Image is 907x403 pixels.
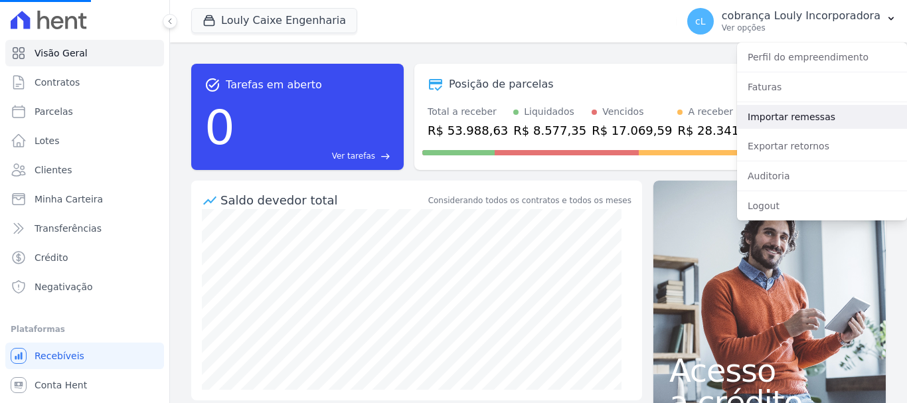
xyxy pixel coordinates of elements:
span: Conta Hent [35,378,87,392]
span: Clientes [35,163,72,177]
div: Plataformas [11,321,159,337]
div: A receber [688,105,733,119]
a: Auditoria [737,164,907,188]
a: Minha Carteira [5,186,164,212]
a: Lotes [5,127,164,154]
span: Acesso [669,355,870,386]
span: task_alt [205,77,220,93]
span: Parcelas [35,105,73,118]
button: cL cobrança Louly Incorporadora Ver opções [677,3,907,40]
a: Importar remessas [737,105,907,129]
a: Visão Geral [5,40,164,66]
p: cobrança Louly Incorporadora [722,9,880,23]
a: Perfil do empreendimento [737,45,907,69]
div: Considerando todos os contratos e todos os meses [428,195,631,206]
span: east [380,151,390,161]
div: Liquidados [524,105,574,119]
a: Parcelas [5,98,164,125]
div: R$ 53.988,63 [428,121,508,139]
span: Ver tarefas [332,150,375,162]
span: Lotes [35,134,60,147]
span: Recebíveis [35,349,84,363]
a: Recebíveis [5,343,164,369]
span: Transferências [35,222,102,235]
span: Crédito [35,251,68,264]
div: Total a receber [428,105,508,119]
span: cL [695,17,706,26]
a: Ver tarefas east [240,150,390,162]
span: Contratos [35,76,80,89]
a: Transferências [5,215,164,242]
button: Louly Caixe Engenharia [191,8,357,33]
a: Conta Hent [5,372,164,398]
p: Ver opções [722,23,880,33]
div: Posição de parcelas [449,76,554,92]
a: Crédito [5,244,164,271]
span: Minha Carteira [35,193,103,206]
div: Vencidos [602,105,643,119]
div: R$ 17.069,59 [592,121,672,139]
span: Visão Geral [35,46,88,60]
a: Clientes [5,157,164,183]
div: 0 [205,93,235,162]
div: R$ 28.341,69 [677,121,758,139]
div: Saldo devedor total [220,191,426,209]
a: Negativação [5,274,164,300]
span: Tarefas em aberto [226,77,322,93]
div: R$ 8.577,35 [513,121,586,139]
a: Contratos [5,69,164,96]
a: Exportar retornos [737,134,907,158]
span: Negativação [35,280,93,293]
a: Logout [737,194,907,218]
a: Faturas [737,75,907,99]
